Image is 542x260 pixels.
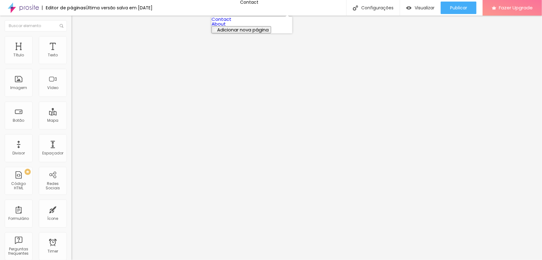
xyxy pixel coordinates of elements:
div: Perguntas frequentes [6,247,31,256]
div: Título [13,53,24,57]
div: Timer [48,249,58,253]
div: Ícone [48,216,58,221]
span: Visualizar [415,5,435,10]
input: Buscar elemento [5,20,67,31]
div: Código HTML [6,182,31,191]
span: Publicar [450,5,467,10]
div: Texto [48,53,58,57]
img: view-1.svg [406,5,412,11]
iframe: Editor [71,16,542,260]
div: Editor de páginas [42,6,86,10]
button: Adicionar nova página [212,26,271,33]
div: Redes Sociais [40,182,65,191]
div: Divisor [12,151,25,155]
button: Visualizar [400,2,441,14]
div: Última versão salva em [DATE] [86,6,153,10]
button: Publicar [441,2,476,14]
div: Botão [13,118,25,123]
div: Espaçador [42,151,63,155]
img: Icone [60,24,63,28]
span: Adicionar nova página [217,26,269,33]
a: Contact [212,16,231,22]
div: Vídeo [47,86,58,90]
div: Imagem [10,86,27,90]
span: Fazer Upgrade [499,5,533,10]
a: About [212,21,226,27]
img: Icone [353,5,358,11]
div: Mapa [47,118,58,123]
div: Formulário [8,216,29,221]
